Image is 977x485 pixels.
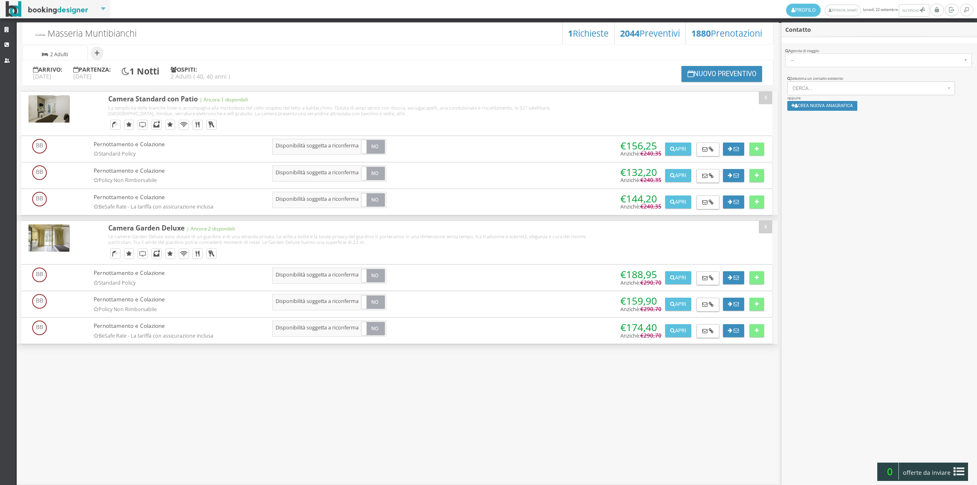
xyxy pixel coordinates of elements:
div: oppure: [782,76,977,116]
span: Cerca... [793,86,945,91]
a: [PERSON_NAME] [825,4,861,16]
img: BookingDesigner.com [6,1,88,17]
span: lunedì, 22 settembre [786,4,930,17]
button: -- [785,53,972,67]
a: Profilo [786,4,821,17]
span: 0 [881,463,899,480]
b: Contatto [785,26,811,33]
button: Cerca... [787,81,955,95]
button: Notifiche [899,4,929,17]
div: Seleziona un contatto esistente: [787,76,972,81]
div: Agenzia di viaggio: [785,48,973,54]
span: -- [791,57,962,63]
button: Crea nuova anagrafica [787,101,858,110]
span: offerte da inviare [900,466,953,479]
